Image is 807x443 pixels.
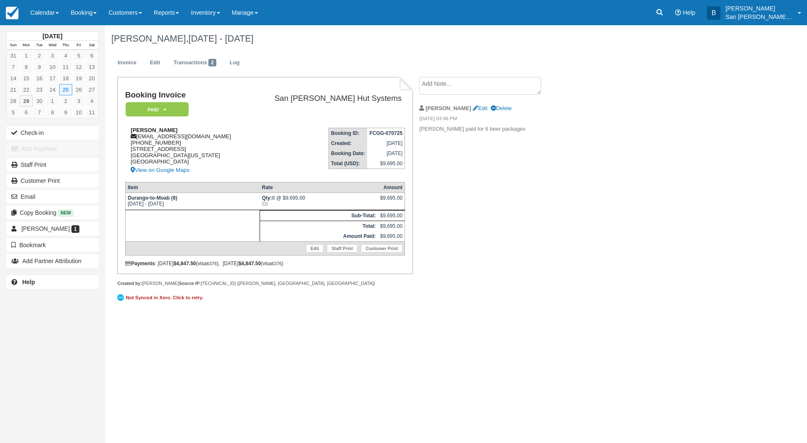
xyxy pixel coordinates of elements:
[117,281,142,286] strong: Created by:
[20,84,33,95] a: 22
[20,73,33,84] a: 15
[59,84,72,95] a: 25
[329,158,368,169] th: Total (USD):
[85,41,98,50] th: Sat
[125,102,186,117] a: Paid
[131,127,178,133] strong: [PERSON_NAME]
[59,73,72,84] a: 18
[380,195,402,208] div: $9,695.00
[85,107,98,118] a: 11
[262,201,376,206] em: (())
[72,84,85,95] a: 26
[6,7,18,19] img: checkfront-main-nav-mini-logo.png
[179,281,201,286] strong: Source IP:
[7,107,20,118] a: 5
[675,10,681,16] i: Help
[260,221,378,231] th: Total:
[173,261,196,266] strong: $4,847.50
[117,280,413,287] div: [PERSON_NAME] [TECHNICAL_ID] ([PERSON_NAME], [GEOGRAPHIC_DATA], [GEOGRAPHIC_DATA])
[271,261,281,266] small: 6376
[111,34,704,44] h1: [PERSON_NAME],
[7,95,20,107] a: 28
[7,50,20,61] a: 31
[6,254,99,268] button: Add Partner Attribution
[306,244,323,253] a: Edit
[188,33,253,44] span: [DATE] - [DATE]
[329,138,368,148] th: Created:
[21,225,70,232] span: [PERSON_NAME]
[72,107,85,118] a: 10
[85,50,98,61] a: 6
[22,279,35,285] b: Help
[361,244,402,253] a: Customer Print
[260,192,378,210] td: 8 @ $9,695.00
[33,95,46,107] a: 30
[367,138,405,148] td: [DATE]
[46,41,59,50] th: Wed
[7,61,20,73] a: 7
[85,95,98,107] a: 4
[125,91,249,100] h1: Booking Invoice
[72,73,85,84] a: 19
[6,275,99,289] a: Help
[419,115,561,124] em: [DATE] 03:46 PM
[419,125,561,133] p: [PERSON_NAME] paid for 6 beer packages
[20,50,33,61] a: 1
[7,73,20,84] a: 14
[239,261,261,266] strong: $4,847.50
[252,94,402,103] h2: San [PERSON_NAME] Hut Systems
[683,9,695,16] span: Help
[46,50,59,61] a: 3
[378,182,405,192] th: Amount
[85,61,98,73] a: 13
[378,221,405,231] td: $9,695.00
[58,209,74,216] span: New
[378,231,405,242] td: $9,695.00
[260,231,378,242] th: Amount Paid:
[33,73,46,84] a: 16
[20,61,33,73] a: 8
[260,182,378,192] th: Rate
[46,61,59,73] a: 10
[20,107,33,118] a: 6
[7,41,20,50] th: Sun
[72,50,85,61] a: 5
[6,126,99,140] button: Check-in
[125,127,249,175] div: [EMAIL_ADDRESS][DOMAIN_NAME] [PHONE_NUMBER] [STREET_ADDRESS] [GEOGRAPHIC_DATA][US_STATE] [GEOGRAP...
[260,210,378,221] th: Sub-Total:
[33,61,46,73] a: 9
[378,210,405,221] td: $9,695.00
[131,165,249,175] a: View on Google Maps
[329,148,368,158] th: Booking Date:
[367,148,405,158] td: [DATE]
[329,128,368,139] th: Booking ID:
[33,50,46,61] a: 2
[327,244,357,253] a: Staff Print
[46,73,59,84] a: 17
[6,238,99,252] button: Bookmark
[59,107,72,118] a: 9
[42,33,62,40] strong: [DATE]
[707,6,720,20] div: B
[125,182,260,192] th: Item
[6,174,99,187] a: Customer Print
[46,107,59,118] a: 8
[33,107,46,118] a: 7
[128,195,177,201] strong: Durango-to-Moab (8)
[369,130,402,136] strong: FCGG-070725
[46,84,59,95] a: 24
[33,41,46,50] th: Tue
[726,13,793,21] p: San [PERSON_NAME] Hut Systems
[71,225,79,233] span: 1
[223,55,246,71] a: Log
[85,84,98,95] a: 27
[262,195,272,201] strong: Qty
[125,261,155,266] strong: Payments
[6,190,99,203] button: Email
[6,158,99,171] a: Staff Print
[6,206,99,219] button: Copy Booking New
[33,84,46,95] a: 23
[20,41,33,50] th: Mon
[72,41,85,50] th: Fri
[126,102,189,117] em: Paid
